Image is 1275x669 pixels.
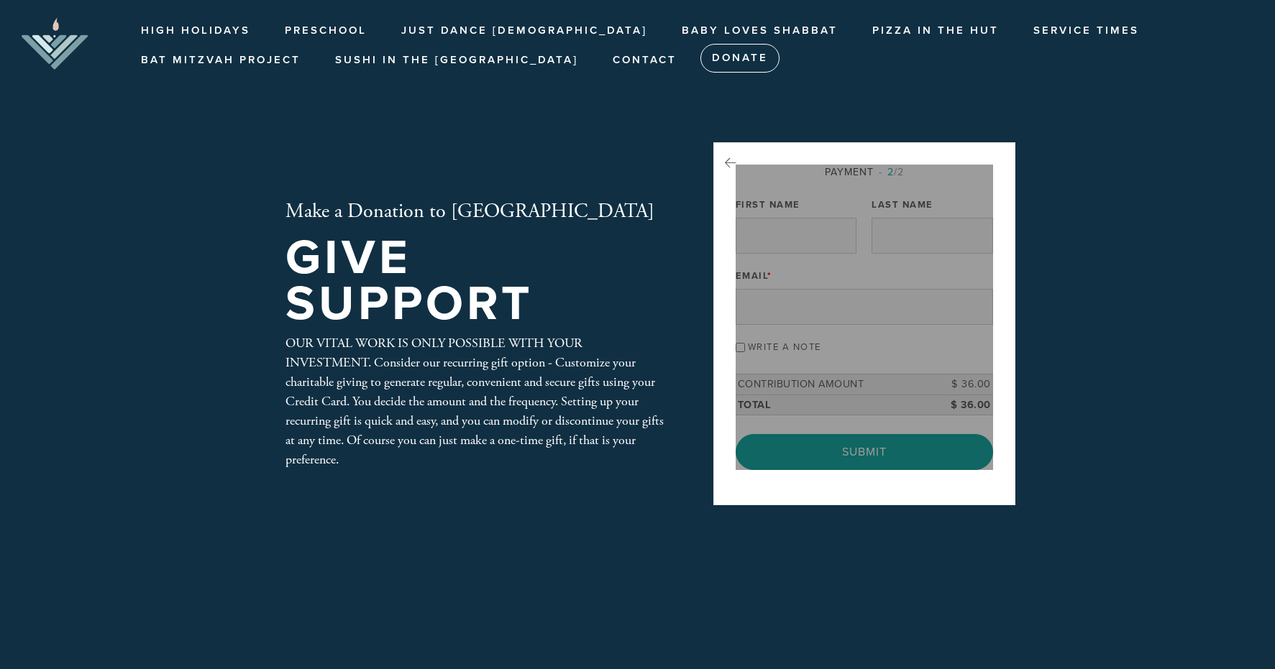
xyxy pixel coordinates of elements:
a: Sushi in the [GEOGRAPHIC_DATA] [324,47,589,74]
a: Service Times [1023,17,1150,45]
a: Contact [602,47,687,74]
a: Preschool [274,17,378,45]
a: Bat Mitzvah Project [130,47,311,74]
a: Donate [700,44,780,73]
div: OUR VITAL WORK IS ONLY POSSIBLE WITH YOUR INVESTMENT. Consider our recurring gift option - Custom... [285,333,667,469]
a: Pizza in the Hut [862,17,1010,45]
a: Just Dance [DEMOGRAPHIC_DATA] [390,17,658,45]
h1: Give Support [285,235,667,328]
img: aJHC_stacked_0-removebg-preview.png [22,18,88,70]
a: Baby Loves Shabbat [671,17,849,45]
a: High Holidays [130,17,261,45]
h2: Make a Donation to [GEOGRAPHIC_DATA] [285,200,667,224]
